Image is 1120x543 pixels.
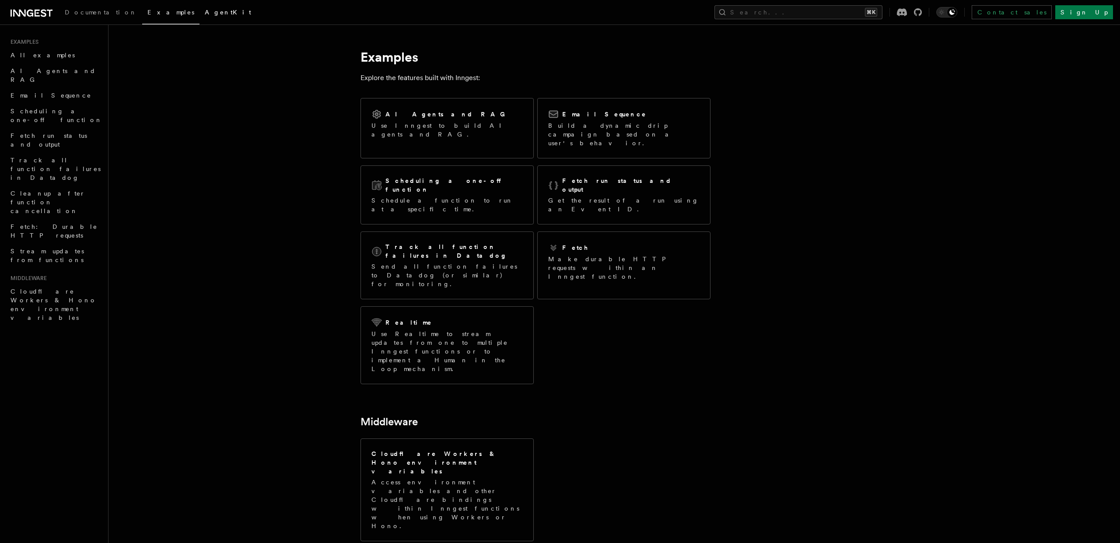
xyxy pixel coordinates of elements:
[360,72,710,84] p: Explore the features built with Inngest:
[714,5,882,19] button: Search...⌘K
[1055,5,1113,19] a: Sign Up
[360,49,710,65] h1: Examples
[7,243,103,268] a: Stream updates from functions
[360,231,534,299] a: Track all function failures in DatadogSend all function failures to Datadog (or similar) for moni...
[10,52,75,59] span: All examples
[865,8,877,17] kbd: ⌘K
[562,243,589,252] h2: Fetch
[537,231,710,299] a: FetchMake durable HTTP requests within an Inngest function.
[7,186,103,219] a: Cleanup after function cancellation
[59,3,142,24] a: Documentation
[360,438,534,541] a: Cloudflare Workers & Hono environment variablesAccess environment variables and other Cloudflare ...
[147,9,194,16] span: Examples
[10,223,98,239] span: Fetch: Durable HTTP requests
[10,132,87,148] span: Fetch run status and output
[360,416,418,428] a: Middleware
[65,9,137,16] span: Documentation
[7,284,103,326] a: Cloudflare Workers & Hono environment variables
[7,103,103,128] a: Scheduling a one-off function
[205,9,251,16] span: AgentKit
[10,157,101,181] span: Track all function failures in Datadog
[10,190,85,214] span: Cleanup after function cancellation
[7,275,47,282] span: Middleware
[972,5,1052,19] a: Contact sales
[7,63,103,88] a: AI Agents and RAG
[10,248,84,263] span: Stream updates from functions
[936,7,957,18] button: Toggle dark mode
[537,98,710,158] a: Email SequenceBuild a dynamic drip campaign based on a user's behavior.
[199,3,256,24] a: AgentKit
[7,88,103,103] a: Email Sequence
[385,242,523,260] h2: Track all function failures in Datadog
[562,110,647,119] h2: Email Sequence
[371,449,523,476] h2: Cloudflare Workers & Hono environment variables
[548,255,700,281] p: Make durable HTTP requests within an Inngest function.
[7,219,103,243] a: Fetch: Durable HTTP requests
[7,39,38,46] span: Examples
[385,110,510,119] h2: AI Agents and RAG
[371,329,523,373] p: Use Realtime to stream updates from one to multiple Inngest functions or to implement a Human in ...
[371,121,523,139] p: Use Inngest to build AI agents and RAG.
[371,262,523,288] p: Send all function failures to Datadog (or similar) for monitoring.
[142,3,199,25] a: Examples
[360,98,534,158] a: AI Agents and RAGUse Inngest to build AI agents and RAG.
[360,165,534,224] a: Scheduling a one-off functionSchedule a function to run at a specific time.
[10,288,97,321] span: Cloudflare Workers & Hono environment variables
[385,318,432,327] h2: Realtime
[385,176,523,194] h2: Scheduling a one-off function
[548,121,700,147] p: Build a dynamic drip campaign based on a user's behavior.
[548,196,700,214] p: Get the result of a run using an Event ID.
[371,196,523,214] p: Schedule a function to run at a specific time.
[537,165,710,224] a: Fetch run status and outputGet the result of a run using an Event ID.
[7,152,103,186] a: Track all function failures in Datadog
[360,306,534,384] a: RealtimeUse Realtime to stream updates from one to multiple Inngest functions or to implement a H...
[10,92,91,99] span: Email Sequence
[7,128,103,152] a: Fetch run status and output
[10,108,102,123] span: Scheduling a one-off function
[371,478,523,530] p: Access environment variables and other Cloudflare bindings within Inngest functions when using Wo...
[562,176,700,194] h2: Fetch run status and output
[7,47,103,63] a: All examples
[10,67,96,83] span: AI Agents and RAG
